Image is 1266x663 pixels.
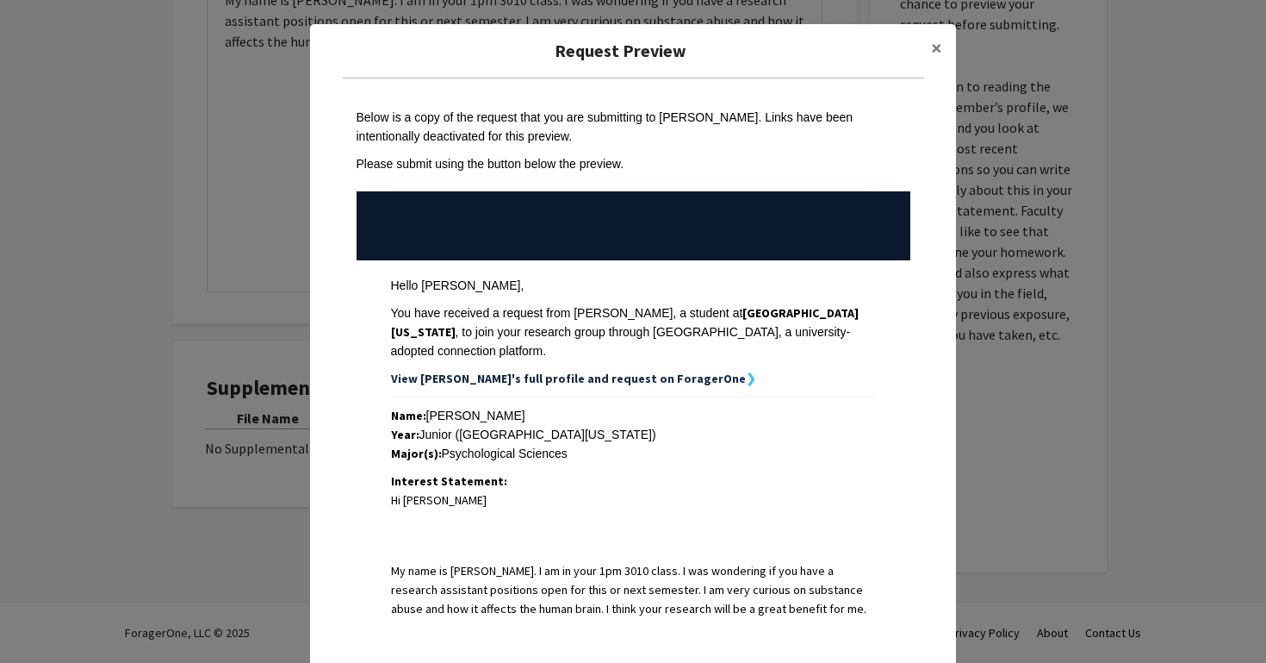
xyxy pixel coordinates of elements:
[357,154,910,173] div: Please submit using the button below the preview.
[391,276,876,295] div: Hello [PERSON_NAME],
[391,371,746,386] strong: View [PERSON_NAME]'s full profile and request on ForagerOne
[746,371,756,386] strong: ❯
[391,425,876,444] div: Junior ([GEOGRAPHIC_DATA][US_STATE])
[391,427,419,442] strong: Year:
[357,108,910,146] div: Below is a copy of the request that you are submitting to [PERSON_NAME]. Links have been intentio...
[13,585,73,650] iframe: Chat
[391,444,876,463] div: Psychological Sciences
[391,491,876,510] p: Hi [PERSON_NAME]
[391,408,426,423] strong: Name:
[391,473,507,489] strong: Interest Statement:
[931,34,942,61] span: ×
[917,24,956,72] button: Close
[324,38,917,64] h5: Request Preview
[391,561,876,618] p: My name is [PERSON_NAME]. I am in your 1pm 3010 class. I was wondering if you have a research ass...
[391,446,442,461] strong: Major(s):
[391,303,876,360] div: You have received a request from [PERSON_NAME], a student at , to join your research group throug...
[391,406,876,425] div: [PERSON_NAME]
